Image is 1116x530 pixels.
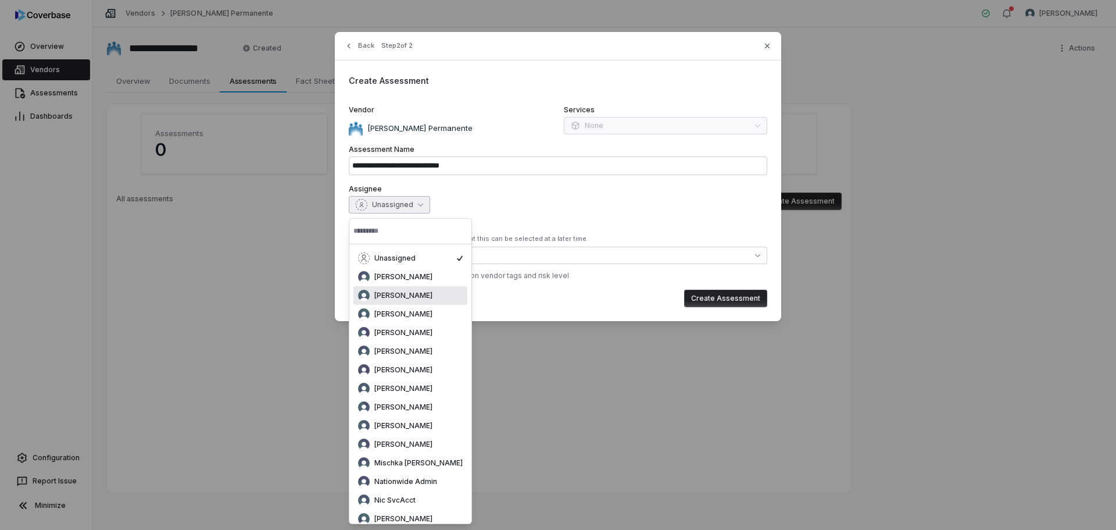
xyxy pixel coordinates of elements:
span: [PERSON_NAME] [374,514,432,524]
img: Jackie Gawronski avatar [358,346,370,357]
img: Melanie Lorent avatar [358,420,370,432]
span: [PERSON_NAME] [374,384,432,393]
div: At least one control set is required, but this can be selected at a later time. [349,234,767,243]
img: Nic SvcAcct avatar [358,495,370,506]
span: Unassigned [372,200,413,209]
button: Back [341,35,378,56]
label: Assessment Name [349,145,767,154]
span: Unassigned [374,254,416,263]
img: Lisa Chapman avatar [358,401,370,413]
span: [PERSON_NAME] [374,291,432,300]
label: Control Sets [349,223,767,232]
div: ✓ Auto-selected 1 control set based on vendor tags and risk level [349,271,767,280]
button: Create Assessment [684,290,767,307]
img: Dylan Cline avatar [358,327,370,339]
span: [PERSON_NAME] [374,328,432,337]
span: Step 2 of 2 [381,41,413,50]
span: [PERSON_NAME] [374,272,432,282]
img: Nationwide Admin avatar [358,476,370,488]
span: [PERSON_NAME] [374,347,432,356]
label: Services [564,105,767,115]
img: Laura Sayre avatar [358,383,370,394]
img: Mischka Nusbaum avatar [358,457,370,469]
span: [PERSON_NAME] [374,440,432,449]
span: [PERSON_NAME] [374,365,432,375]
label: Assignee [349,184,767,194]
span: Nationwide Admin [374,477,437,486]
img: Kourtney Shields avatar [358,364,370,376]
span: Nic SvcAcct [374,496,416,505]
img: Chadd Myers avatar [358,308,370,320]
img: Melvin Baez avatar [358,439,370,450]
img: Anita Ritter avatar [358,271,370,283]
span: Create Assessment [349,76,429,86]
span: [PERSON_NAME] [374,421,432,431]
span: [PERSON_NAME] [374,403,432,412]
p: [PERSON_NAME] Permanente [363,123,473,134]
img: Brittany Durbin avatar [358,290,370,301]
img: Nic Weilbacher avatar [358,513,370,525]
span: Vendor [349,105,374,115]
span: Mischka [PERSON_NAME] [374,458,463,468]
span: [PERSON_NAME] [374,310,432,319]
